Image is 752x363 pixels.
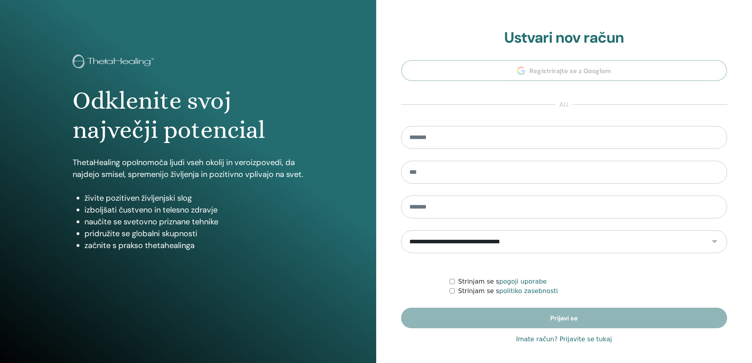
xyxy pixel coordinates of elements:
[559,100,568,109] font: ali
[84,240,195,250] font: začnite s prakso thetahealinga
[516,335,612,344] a: Imate račun? Prijavite se tukaj
[458,278,499,285] font: Strinjam se s
[84,228,197,239] font: pridružite se globalni skupnosti
[516,335,612,343] font: Imate račun? Prijavite se tukaj
[504,28,624,47] font: Ustvari nov račun
[499,287,558,295] a: politiko zasebnosti
[84,205,218,215] font: izboljšati čustveno in telesno zdravje
[73,87,265,144] font: Odklenite svoj največji potencial
[499,278,547,285] a: pogoji uporabe
[458,287,499,295] font: Strinjam se s
[84,193,192,203] font: živite pozitiven življenjski slog
[73,157,303,179] font: ThetaHealing opolnomoča ljudi vseh okolij in veroizpovedi, da najdejo smisel, spremenijo življenj...
[84,216,218,227] font: naučite se svetovno priznane tehnike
